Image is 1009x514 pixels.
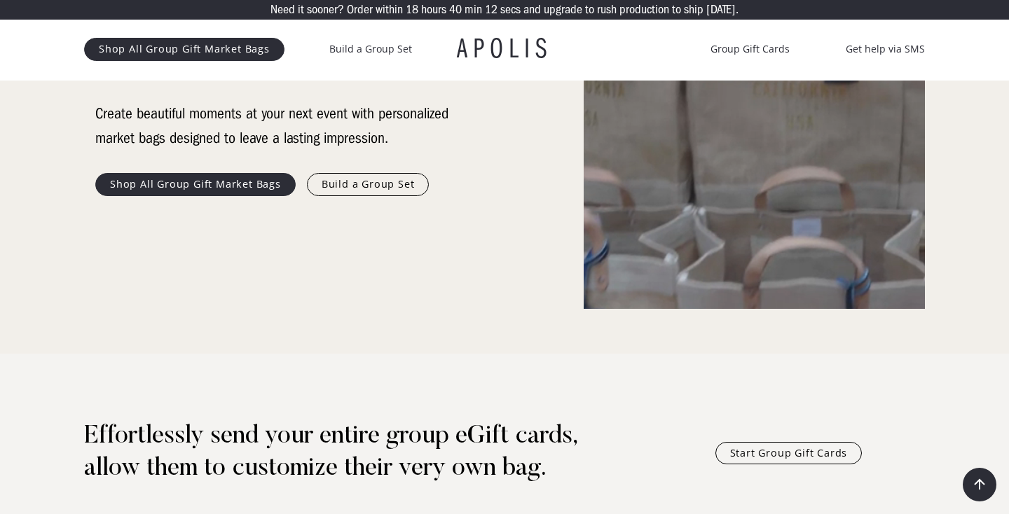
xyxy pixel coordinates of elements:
[95,102,460,151] div: Create beautiful moments at your next event with personalized market bags designed to leave a las...
[84,421,630,485] h1: Effortlessly send your entire group eGift cards, allow them to customize their very own bag.
[270,4,403,16] p: Need it sooner? Order within
[95,173,296,195] a: Shop All Group Gift Market Bags
[485,4,497,16] p: 12
[449,4,462,16] p: 40
[715,442,863,464] a: Start Group Gift Cards
[465,4,482,16] p: min
[523,4,739,16] p: and upgrade to rush production to ship [DATE].
[406,4,418,16] p: 18
[846,41,925,57] a: Get help via SMS
[84,38,284,60] a: Shop All Group Gift Market Bags
[500,4,521,16] p: secs
[329,41,412,57] a: Build a Group Set
[307,173,430,195] a: Build a Group Set
[711,41,790,57] a: Group Gift Cards
[457,35,552,63] a: APOLIS
[421,4,446,16] p: hours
